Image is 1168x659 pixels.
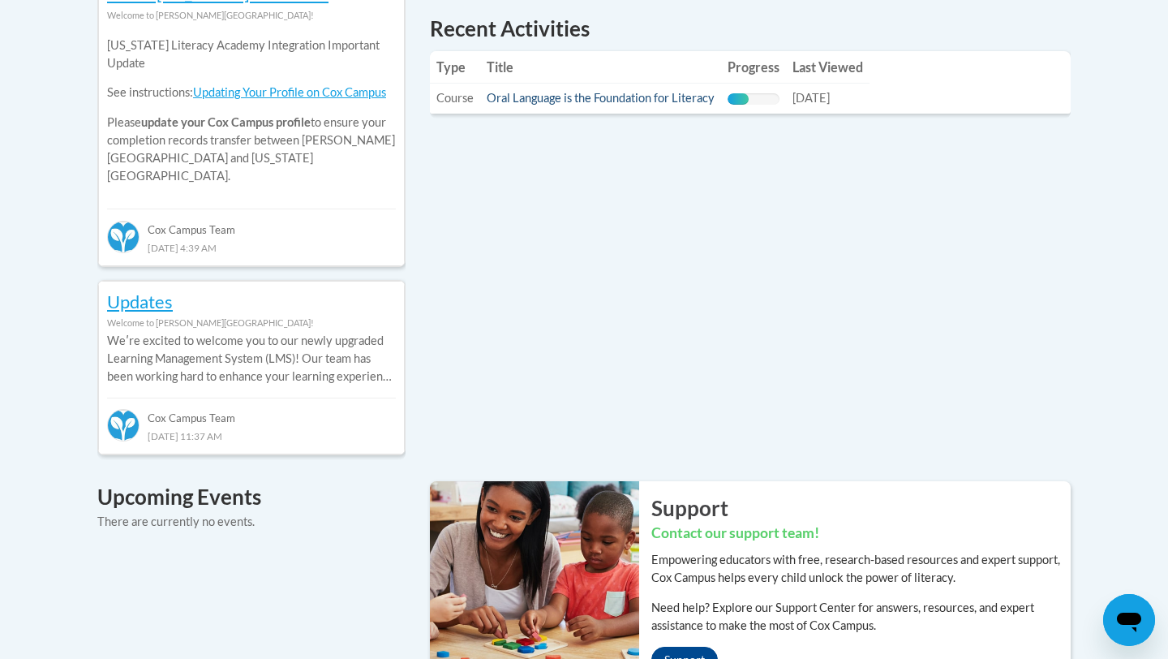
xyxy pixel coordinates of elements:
[1103,594,1155,646] iframe: Button to launch messaging window
[651,493,1071,523] h2: Support
[480,51,721,84] th: Title
[651,523,1071,544] h3: Contact our support team!
[792,91,830,105] span: [DATE]
[107,427,396,445] div: [DATE] 11:37 AM
[107,221,140,253] img: Cox Campus Team
[107,398,396,427] div: Cox Campus Team
[107,291,173,312] a: Updates
[193,85,386,99] a: Updating Your Profile on Cox Campus
[107,6,396,24] div: Welcome to [PERSON_NAME][GEOGRAPHIC_DATA]!
[97,515,255,528] span: There are currently no events.
[436,91,474,105] span: Course
[487,91,715,105] a: Oral Language is the Foundation for Literacy
[430,14,1071,43] h1: Recent Activities
[107,332,396,385] p: Weʹre excited to welcome you to our newly upgraded Learning Management System (LMS)! Our team has...
[97,481,406,513] h4: Upcoming Events
[107,209,396,238] div: Cox Campus Team
[141,115,311,129] b: update your Cox Campus profile
[107,37,396,72] p: [US_STATE] Literacy Academy Integration Important Update
[107,84,396,101] p: See instructions:
[728,93,749,105] div: Progress, %
[651,551,1071,587] p: Empowering educators with free, research-based resources and expert support, Cox Campus helps eve...
[721,51,786,84] th: Progress
[430,51,480,84] th: Type
[107,239,396,256] div: [DATE] 4:39 AM
[107,409,140,441] img: Cox Campus Team
[107,24,396,197] div: Please to ensure your completion records transfer between [PERSON_NAME][GEOGRAPHIC_DATA] and [US_...
[651,599,1071,635] p: Need help? Explore our Support Center for answers, resources, and expert assistance to make the m...
[107,314,396,332] div: Welcome to [PERSON_NAME][GEOGRAPHIC_DATA]!
[786,51,870,84] th: Last Viewed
